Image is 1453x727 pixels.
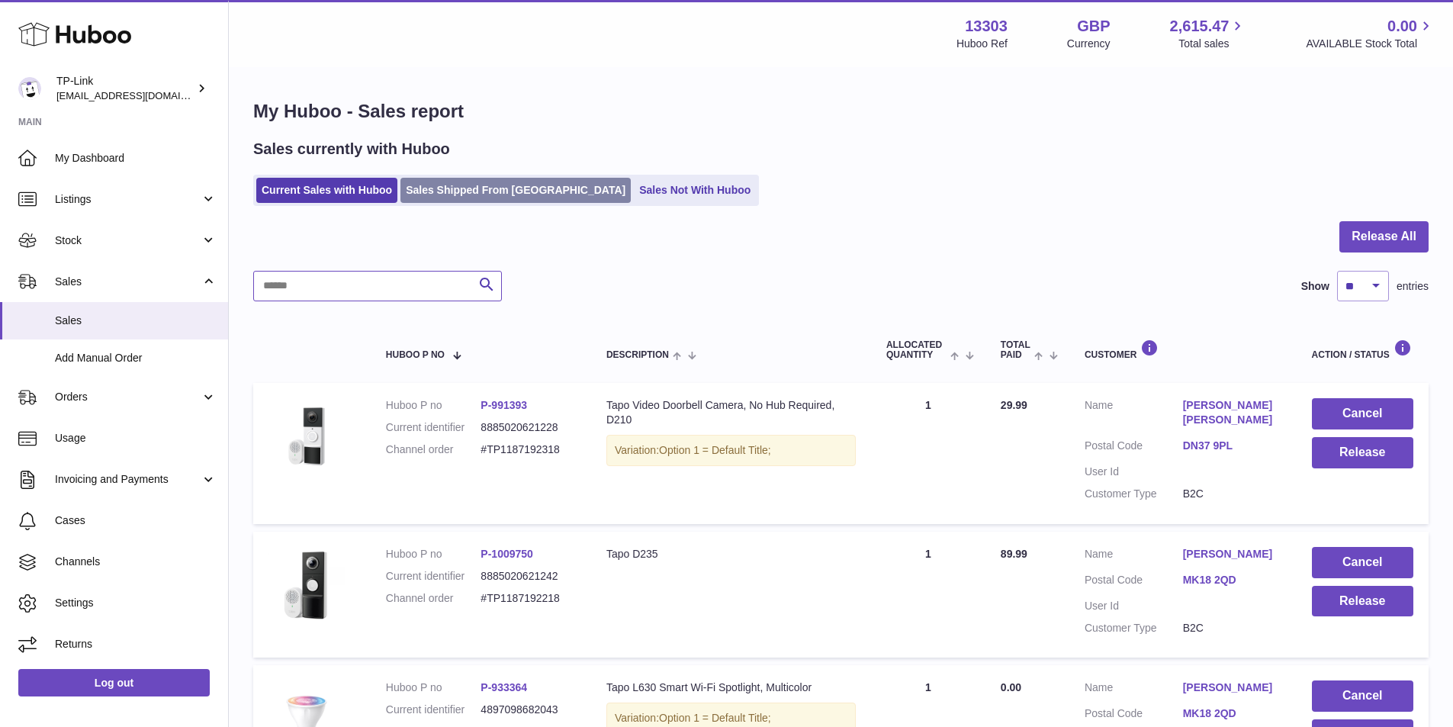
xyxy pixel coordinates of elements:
[1085,487,1183,501] dt: Customer Type
[55,390,201,404] span: Orders
[1183,487,1281,501] dd: B2C
[1183,680,1281,695] a: [PERSON_NAME]
[659,444,771,456] span: Option 1 = Default Title;
[1001,340,1030,360] span: Total paid
[55,513,217,528] span: Cases
[56,74,194,103] div: TP-Link
[386,547,481,561] dt: Huboo P no
[871,532,985,658] td: 1
[956,37,1008,51] div: Huboo Ref
[268,547,345,623] img: 133031727278049.jpg
[253,139,450,159] h2: Sales currently with Huboo
[1085,680,1183,699] dt: Name
[1178,37,1246,51] span: Total sales
[1001,548,1027,560] span: 89.99
[481,399,527,411] a: P-991393
[1312,586,1413,617] button: Release
[634,178,756,203] a: Sales Not With Huboo
[55,275,201,289] span: Sales
[253,99,1429,124] h1: My Huboo - Sales report
[606,435,856,466] div: Variation:
[55,596,217,610] span: Settings
[1183,573,1281,587] a: MK18 2QD
[965,16,1008,37] strong: 13303
[481,548,533,560] a: P-1009750
[386,398,481,413] dt: Huboo P no
[386,350,445,360] span: Huboo P no
[55,314,217,328] span: Sales
[1085,573,1183,591] dt: Postal Code
[400,178,631,203] a: Sales Shipped From [GEOGRAPHIC_DATA]
[1085,465,1183,479] dt: User Id
[1085,439,1183,457] dt: Postal Code
[386,442,481,457] dt: Channel order
[1077,16,1110,37] strong: GBP
[55,192,201,207] span: Listings
[268,398,345,474] img: 02_large_20240605225453u.jpg
[1085,398,1183,431] dt: Name
[55,151,217,166] span: My Dashboard
[606,398,856,427] div: Tapo Video Doorbell Camera, No Hub Required, D210
[18,77,41,100] img: gaby.chen@tp-link.com
[1301,279,1329,294] label: Show
[386,703,481,717] dt: Current identifier
[606,350,669,360] span: Description
[1312,547,1413,578] button: Cancel
[886,340,947,360] span: ALLOCATED Quantity
[1170,16,1230,37] span: 2,615.47
[386,591,481,606] dt: Channel order
[481,569,576,584] dd: 8885020621242
[1339,221,1429,253] button: Release All
[1001,681,1021,693] span: 0.00
[1067,37,1111,51] div: Currency
[481,442,576,457] dd: #TP1187192318
[659,712,771,724] span: Option 1 = Default Title;
[56,89,224,101] span: [EMAIL_ADDRESS][DOMAIN_NAME]
[55,637,217,651] span: Returns
[606,680,856,695] div: Tapo L630 Smart Wi-Fi Spotlight, Multicolor
[481,591,576,606] dd: #TP1187192218
[1085,706,1183,725] dt: Postal Code
[1183,621,1281,635] dd: B2C
[481,703,576,717] dd: 4897098682043
[386,420,481,435] dt: Current identifier
[1001,399,1027,411] span: 29.99
[256,178,397,203] a: Current Sales with Huboo
[1183,398,1281,427] a: [PERSON_NAME] [PERSON_NAME]
[386,680,481,695] dt: Huboo P no
[1306,16,1435,51] a: 0.00 AVAILABLE Stock Total
[1312,437,1413,468] button: Release
[1387,16,1417,37] span: 0.00
[1183,706,1281,721] a: MK18 2QD
[1085,621,1183,635] dt: Customer Type
[481,681,527,693] a: P-933364
[55,472,201,487] span: Invoicing and Payments
[1306,37,1435,51] span: AVAILABLE Stock Total
[481,420,576,435] dd: 8885020621228
[606,547,856,561] div: Tapo D235
[1170,16,1247,51] a: 2,615.47 Total sales
[18,669,210,696] a: Log out
[386,569,481,584] dt: Current identifier
[55,233,201,248] span: Stock
[1312,680,1413,712] button: Cancel
[1312,398,1413,429] button: Cancel
[1085,599,1183,613] dt: User Id
[55,431,217,446] span: Usage
[1397,279,1429,294] span: entries
[871,383,985,523] td: 1
[1085,339,1281,360] div: Customer
[1183,547,1281,561] a: [PERSON_NAME]
[1085,547,1183,565] dt: Name
[55,351,217,365] span: Add Manual Order
[1183,439,1281,453] a: DN37 9PL
[55,555,217,569] span: Channels
[1312,339,1413,360] div: Action / Status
